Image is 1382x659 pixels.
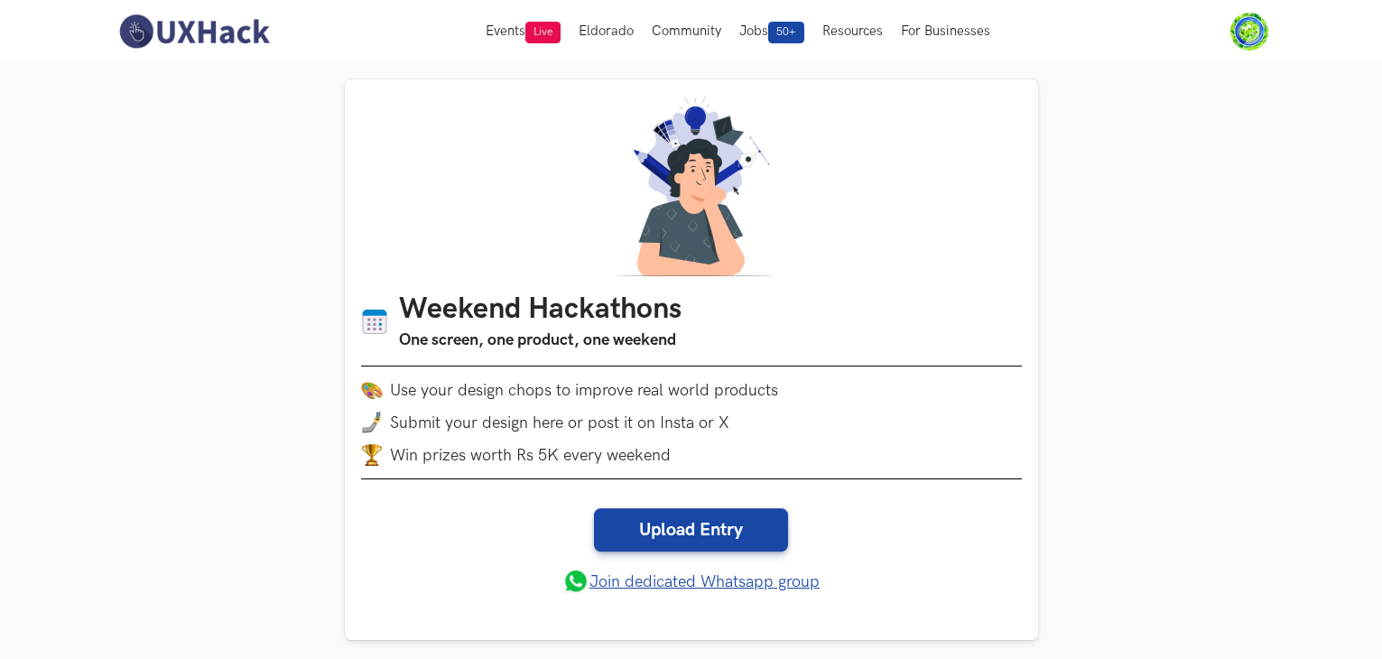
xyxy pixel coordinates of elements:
h3: One screen, one product, one weekend [399,328,682,353]
img: UXHack-logo.png [114,13,274,51]
img: trophy.png [361,444,383,466]
span: Submit your design here or post it on Insta or X [390,413,729,432]
span: Live [525,22,561,43]
li: Use your design chops to improve real world products [361,379,1022,401]
img: A designer thinking [605,96,778,276]
a: Upload Entry [594,508,788,552]
img: Your profile pic [1230,13,1268,51]
h1: Weekend Hackathons [399,292,682,328]
img: Calendar icon [361,308,388,336]
span: 50+ [768,22,804,43]
img: palette.png [361,379,383,401]
img: mobile-in-hand.png [361,412,383,433]
img: whatsapp.png [562,568,589,595]
li: Win prizes worth Rs 5K every weekend [361,444,1022,466]
a: Join dedicated Whatsapp group [562,568,820,595]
